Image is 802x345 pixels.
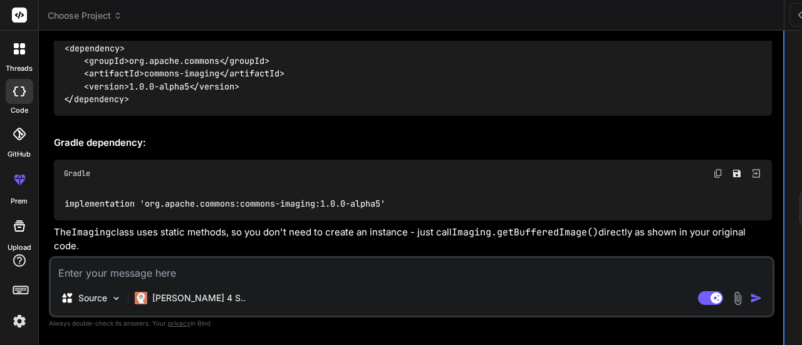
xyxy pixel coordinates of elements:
[64,197,387,210] code: implementation 'org.apache.commons:commons-imaging:1.0.0-alpha5'
[199,81,234,92] span: version
[6,63,33,74] label: threads
[70,43,120,54] span: dependency
[84,81,129,92] span: < >
[731,291,745,306] img: attachment
[229,55,264,66] span: groupId
[78,292,107,304] p: Source
[49,317,774,329] p: Always double-check its answers. Your in Bind
[152,292,246,304] p: [PERSON_NAME] 4 S..
[751,168,762,179] img: Open in Browser
[229,68,279,80] span: artifactId
[452,226,598,239] code: Imaging.getBufferedImage()
[71,226,111,239] code: Imaging
[8,149,31,160] label: GitHub
[728,165,746,182] button: Save file
[111,293,122,304] img: Pick Models
[135,292,147,304] img: Claude 4 Sonnet
[48,9,122,22] span: Choose Project
[89,68,139,80] span: artifactId
[168,319,190,327] span: privacy
[65,43,125,54] span: < >
[750,292,763,304] img: icon
[219,55,269,66] span: </ >
[54,136,772,150] h2: Gradle dependency:
[189,81,239,92] span: </ >
[64,168,90,178] span: Gradle
[89,81,124,92] span: version
[74,93,124,105] span: dependency
[54,225,772,254] p: The class uses static methods, so you don't need to create an instance - just call directly as sh...
[89,55,124,66] span: groupId
[84,68,144,80] span: < >
[713,168,723,178] img: copy
[219,68,284,80] span: </ >
[64,93,129,105] span: </ >
[64,42,284,106] code: org.apache.commons commons-imaging 1.0.0-alpha5
[8,242,31,253] label: Upload
[9,311,30,332] img: settings
[11,105,28,116] label: code
[11,196,28,207] label: prem
[84,55,129,66] span: < >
